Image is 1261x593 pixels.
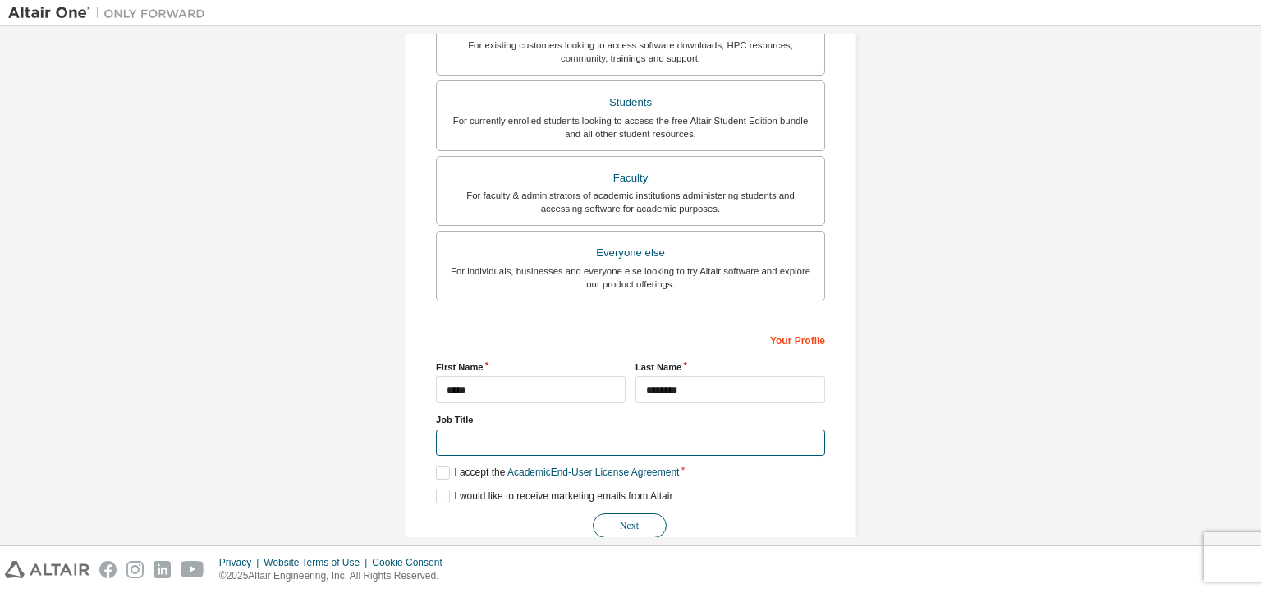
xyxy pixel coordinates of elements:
[219,556,264,569] div: Privacy
[507,467,679,478] a: Academic End-User License Agreement
[181,561,204,578] img: youtube.svg
[372,556,452,569] div: Cookie Consent
[447,91,814,114] div: Students
[447,264,814,291] div: For individuals, businesses and everyone else looking to try Altair software and explore our prod...
[219,569,452,583] p: © 2025 Altair Engineering, Inc. All Rights Reserved.
[447,189,814,215] div: For faculty & administrators of academic institutions administering students and accessing softwa...
[436,413,825,426] label: Job Title
[99,561,117,578] img: facebook.svg
[126,561,144,578] img: instagram.svg
[154,561,171,578] img: linkedin.svg
[436,466,679,480] label: I accept the
[436,326,825,352] div: Your Profile
[8,5,213,21] img: Altair One
[447,39,814,65] div: For existing customers looking to access software downloads, HPC resources, community, trainings ...
[593,513,667,538] button: Next
[447,241,814,264] div: Everyone else
[5,561,89,578] img: altair_logo.svg
[436,361,626,374] label: First Name
[447,114,814,140] div: For currently enrolled students looking to access the free Altair Student Edition bundle and all ...
[264,556,372,569] div: Website Terms of Use
[635,361,825,374] label: Last Name
[436,490,672,503] label: I would like to receive marketing emails from Altair
[447,167,814,190] div: Faculty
